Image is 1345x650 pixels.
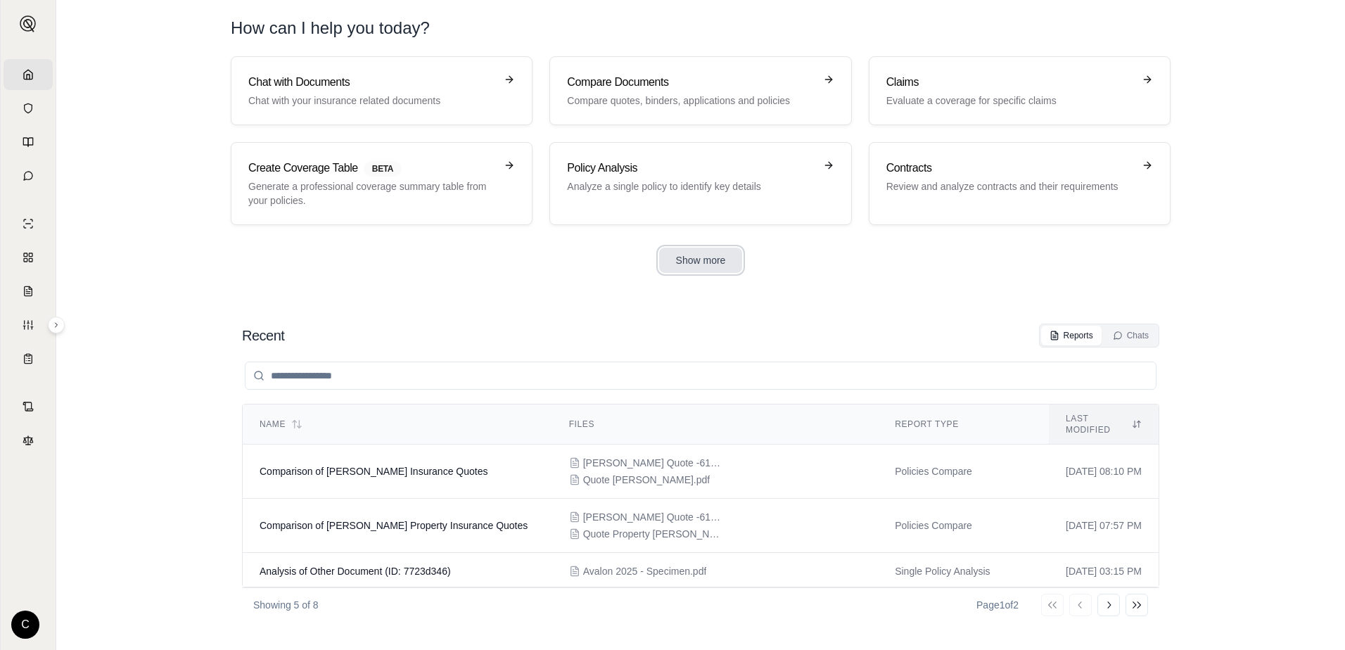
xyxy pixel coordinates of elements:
[886,179,1133,193] p: Review and analyze contracts and their requirements
[878,445,1049,499] td: Policies Compare
[1050,330,1093,341] div: Reports
[1104,326,1157,345] button: Chats
[253,598,319,612] p: Showing 5 of 8
[878,499,1049,553] td: Policies Compare
[552,404,878,445] th: Files
[11,611,39,639] div: C
[549,142,851,225] a: Policy AnalysisAnalyze a single policy to identify key details
[583,564,707,578] span: Avalon 2025 - Specimen.pdf
[886,94,1133,108] p: Evaluate a coverage for specific claims
[869,56,1171,125] a: ClaimsEvaluate a coverage for specific claims
[4,310,53,340] a: Custom Report
[248,94,495,108] p: Chat with your insurance related documents
[4,208,53,239] a: Single Policy
[4,242,53,273] a: Policy Comparisons
[1113,330,1149,341] div: Chats
[4,160,53,191] a: Chat
[260,419,535,430] div: Name
[1049,553,1159,590] td: [DATE] 03:15 PM
[1041,326,1102,345] button: Reports
[1066,413,1142,435] div: Last modified
[4,127,53,158] a: Prompt Library
[248,160,495,177] h3: Create Coverage Table
[4,391,53,422] a: Contract Analysis
[4,59,53,90] a: Home
[4,343,53,374] a: Coverage Table
[4,425,53,456] a: Legal Search Engine
[1049,499,1159,553] td: [DATE] 07:57 PM
[567,94,814,108] p: Compare quotes, binders, applications and policies
[567,74,814,91] h3: Compare Documents
[20,15,37,32] img: Expand sidebar
[48,317,65,333] button: Expand sidebar
[583,510,724,524] span: Esther Liberman Quote -6106892613.pdf
[886,74,1133,91] h3: Claims
[878,404,1049,445] th: Report Type
[659,248,743,273] button: Show more
[567,179,814,193] p: Analyze a single policy to identify key details
[260,566,451,577] span: Analysis of Other Document (ID: 7723d346)
[583,473,710,487] span: Quote GL Liberman.pdf
[4,276,53,307] a: Claim Coverage
[364,161,402,177] span: BETA
[869,142,1171,225] a: ContractsReview and analyze contracts and their requirements
[231,142,533,225] a: Create Coverage TableBETAGenerate a professional coverage summary table from your policies.
[231,17,430,39] h1: How can I help you today?
[248,179,495,208] p: Generate a professional coverage summary table from your policies.
[878,553,1049,590] td: Single Policy Analysis
[231,56,533,125] a: Chat with DocumentsChat with your insurance related documents
[976,598,1019,612] div: Page 1 of 2
[583,527,724,541] span: Quote Property Liberman.pdf
[242,326,284,345] h2: Recent
[1049,445,1159,499] td: [DATE] 08:10 PM
[4,93,53,124] a: Documents Vault
[583,456,724,470] span: Esther Liberman Quote -6106892613.pdf
[567,160,814,177] h3: Policy Analysis
[886,160,1133,177] h3: Contracts
[260,520,528,531] span: Comparison of Esther Liberman Property Insurance Quotes
[248,74,495,91] h3: Chat with Documents
[14,10,42,38] button: Expand sidebar
[260,466,487,477] span: Comparison of Liberman Insurance Quotes
[549,56,851,125] a: Compare DocumentsCompare quotes, binders, applications and policies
